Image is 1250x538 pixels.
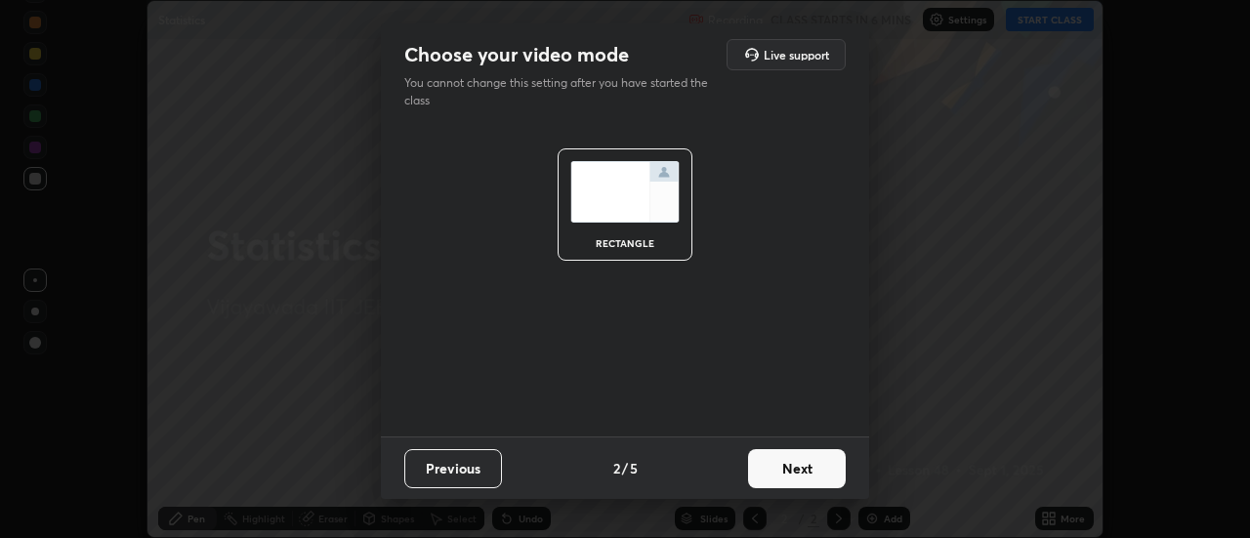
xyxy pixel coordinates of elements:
h5: Live support [764,49,829,61]
h4: 2 [613,458,620,478]
p: You cannot change this setting after you have started the class [404,74,721,109]
img: normalScreenIcon.ae25ed63.svg [570,161,680,223]
button: Next [748,449,846,488]
h4: / [622,458,628,478]
h4: 5 [630,458,638,478]
button: Previous [404,449,502,488]
h2: Choose your video mode [404,42,629,67]
div: rectangle [586,238,664,248]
